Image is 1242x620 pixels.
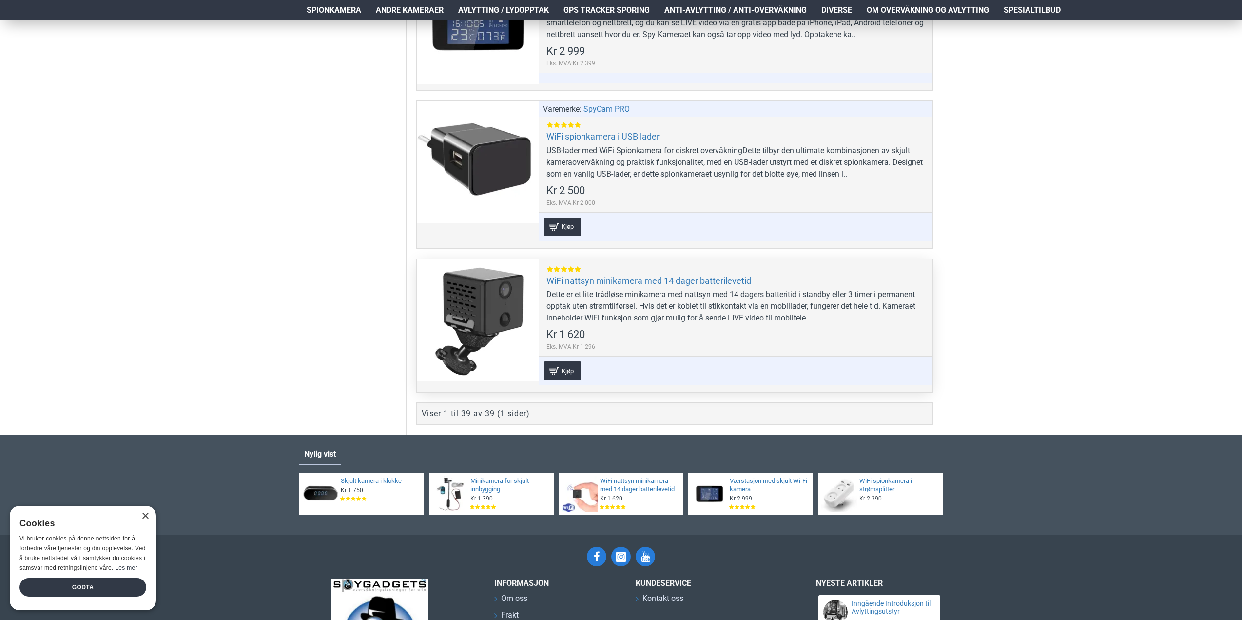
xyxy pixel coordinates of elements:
a: Inngående Introduksjon til Avlyttingsutstyr [852,600,931,615]
h3: INFORMASJON [494,579,621,588]
span: Andre kameraer [376,4,444,16]
div: Godta [19,578,146,597]
span: Om oss [501,593,527,604]
div: Viser 1 til 39 av 39 (1 sider) [422,408,530,420]
a: WiFi spionkamera i strømsplitter [859,477,937,494]
div: Dette er et WiFi kamera som er skjult i en velfungerende værstasjon. Spionkamera kan sende video ... [546,5,925,40]
span: Vi bruker cookies på denne nettsiden for å forbedre våre tjenester og din opplevelse. Ved å bruke... [19,535,146,571]
span: Spionkamera [307,4,361,16]
span: Eks. MVA:Kr 2 399 [546,59,595,68]
span: Kr 1 750 [341,486,363,494]
a: WiFi nattsyn minikamera med 14 dager batterilevetid WiFi nattsyn minikamera med 14 dager batteril... [417,259,539,381]
span: Varemerke: [543,103,582,115]
div: USB-lader med WiFi Spionkamera for diskret overvåkningDette tilbyr den ultimate kombinasjonen av ... [546,145,925,180]
img: Minikamera for skjult innbygging [432,476,468,512]
span: Kontakt oss [642,593,683,604]
img: Skjult kamera i klokke [303,476,338,512]
h3: Nyeste artikler [816,579,943,588]
span: Kjøp [559,368,576,374]
h3: Kundeservice [636,579,782,588]
span: Kr 2 390 [859,495,882,502]
div: Dette er et lite trådløse minikamera med nattsyn med 14 dagers batteritid i standby eller 3 timer... [546,289,925,324]
a: Skjult kamera i klokke [341,477,418,485]
span: GPS Tracker Sporing [563,4,650,16]
span: Eks. MVA:Kr 1 296 [546,342,595,351]
span: Anti-avlytting / Anti-overvåkning [664,4,807,16]
span: Kr 2 999 [730,495,752,502]
img: Værstasjon med skjult Wi-Fi kamera [692,476,727,512]
span: Kr 1 620 [600,495,622,502]
a: WiFi spionkamera i USB lader WiFi spionkamera i USB lader [417,101,539,223]
a: WiFi nattsyn minikamera med 14 dager batterilevetid [600,477,678,494]
span: Spesialtilbud [1004,4,1061,16]
span: Kr 2 500 [546,185,585,196]
span: Kr 2 999 [546,46,585,57]
a: Om oss [494,593,527,609]
a: WiFi spionkamera i USB lader [546,131,660,142]
img: WiFi nattsyn minikamera med 14 dager batterilevetid [562,476,598,512]
span: Eks. MVA:Kr 2 000 [546,199,595,207]
a: WiFi nattsyn minikamera med 14 dager batterilevetid [546,275,751,286]
a: Nylig vist [299,444,341,464]
a: Kontakt oss [636,593,683,609]
a: SpyCam PRO [583,103,630,115]
a: Værstasjon med skjult Wi-Fi kamera [730,477,807,494]
span: Om overvåkning og avlytting [867,4,989,16]
a: Les mer, opens a new window [115,564,137,571]
span: Kr 1 620 [546,329,585,340]
div: Close [141,513,149,520]
div: Cookies [19,513,140,534]
span: Kjøp [559,223,576,230]
span: Kr 1 390 [470,495,493,502]
span: Diverse [821,4,852,16]
a: Minikamera for skjult innbygging [470,477,548,494]
img: WiFi spionkamera i strømsplitter [821,476,857,512]
span: Avlytting / Lydopptak [458,4,549,16]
